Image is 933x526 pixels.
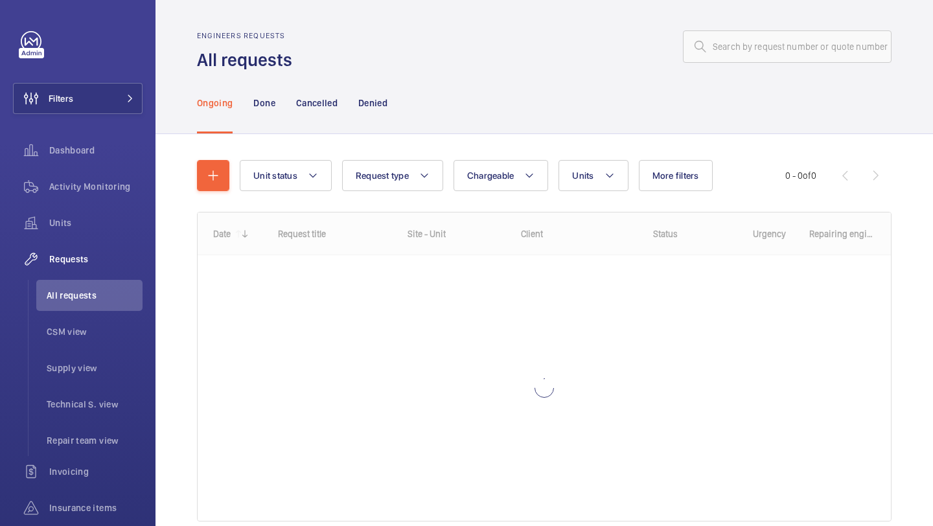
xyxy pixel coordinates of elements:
span: Insurance items [49,501,143,514]
span: 0 - 0 0 [785,171,816,180]
p: Ongoing [197,97,233,109]
p: Done [253,97,275,109]
span: Dashboard [49,144,143,157]
button: Units [559,160,628,191]
span: Filters [49,92,73,105]
span: All requests [47,289,143,302]
button: Filters [13,83,143,114]
button: Request type [342,160,443,191]
button: Unit status [240,160,332,191]
span: Chargeable [467,170,514,181]
span: of [803,170,811,181]
span: Units [572,170,593,181]
span: More filters [652,170,699,181]
input: Search by request number or quote number [683,30,892,63]
h1: All requests [197,48,300,72]
span: Repair team view [47,434,143,447]
span: Supply view [47,361,143,374]
span: CSM view [47,325,143,338]
h2: Engineers requests [197,31,300,40]
span: Requests [49,253,143,266]
span: Unit status [253,170,297,181]
p: Cancelled [296,97,338,109]
span: Request type [356,170,409,181]
button: More filters [639,160,713,191]
p: Denied [358,97,387,109]
span: Technical S. view [47,398,143,411]
span: Invoicing [49,465,143,478]
span: Units [49,216,143,229]
span: Activity Monitoring [49,180,143,193]
button: Chargeable [454,160,549,191]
